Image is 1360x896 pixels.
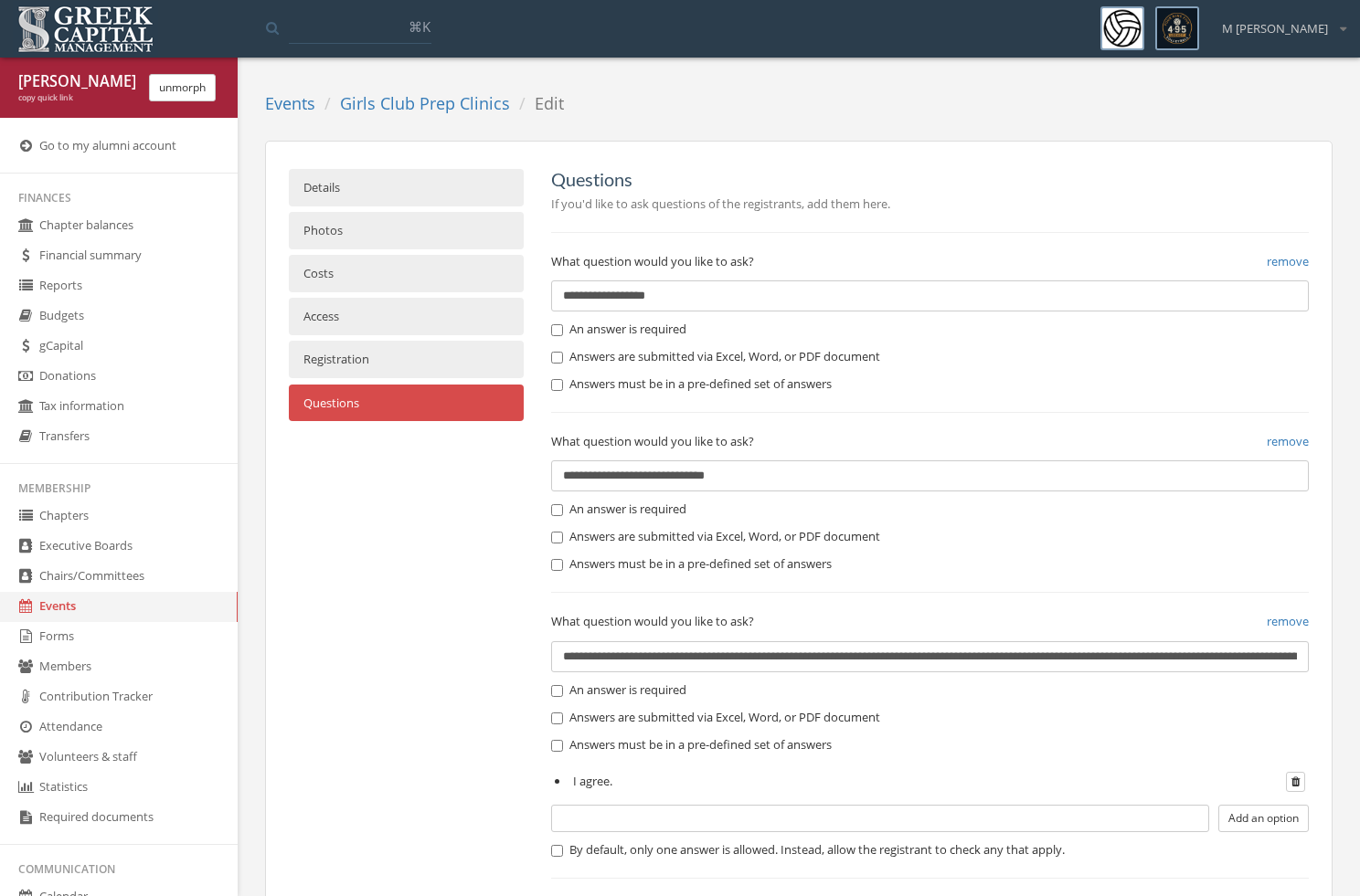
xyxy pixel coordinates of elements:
label: By default, only one answer is allowed. Instead, allow the registrant to check any that apply. [551,841,1065,859]
label: Answers are submitted via Excel, Word, or PDF document [551,528,880,546]
label: Answers must be in a pre-defined set of answers [551,375,832,394]
label: Answers must be in a pre-defined set of answers [551,555,832,574]
a: Details [289,169,524,206]
input: Answers are submitted via Excel, Word, or PDF document [551,532,563,543]
label: Answers are submitted via Excel, Word, or PDF document [551,709,880,727]
li: Edit [510,92,564,116]
a: Registration [289,341,524,378]
label: Answers are submitted via Excel, Word, or PDF document [551,348,880,366]
a: Photos [289,212,524,249]
div: copy quick link [18,92,135,104]
span: I agree. [573,773,1278,790]
span: M [PERSON_NAME] [1222,20,1328,37]
label: An answer is required [551,321,686,339]
a: Questions [289,385,524,422]
span: ⌘K [409,17,430,36]
p: If you'd like to ask questions of the registrants, add them here. [551,194,1310,214]
div: M [PERSON_NAME] [1210,6,1346,37]
div: [PERSON_NAME] [PERSON_NAME] [18,71,135,92]
h5: Questions [551,169,1310,189]
button: unmorph [149,74,216,101]
p: What question would you like to ask? [551,251,1310,271]
button: Add an option [1218,805,1309,832]
a: Girls Club Prep Clinics [340,92,510,114]
input: Answers must be in a pre-defined set of answers [551,740,563,752]
input: An answer is required [551,324,563,336]
a: remove [1267,251,1309,271]
input: Answers are submitted via Excel, Word, or PDF document [551,352,563,364]
a: Access [289,298,524,335]
a: Events [265,92,315,114]
a: Costs [289,255,524,292]
input: Answers must be in a pre-defined set of answers [551,379,563,391]
p: What question would you like to ask? [551,611,1310,631]
a: remove [1267,611,1309,631]
input: An answer is required [551,504,563,516]
input: An answer is required [551,685,563,697]
p: What question would you like to ask? [551,431,1310,451]
input: Answers must be in a pre-defined set of answers [551,559,563,571]
a: remove [1267,431,1309,451]
label: Answers must be in a pre-defined set of answers [551,736,832,754]
label: An answer is required [551,681,686,700]
label: An answer is required [551,501,686,519]
input: By default, only one answer is allowed. Instead, allow the registrant to check any that apply. [551,845,563,857]
input: Answers are submitted via Excel, Word, or PDF document [551,712,563,724]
